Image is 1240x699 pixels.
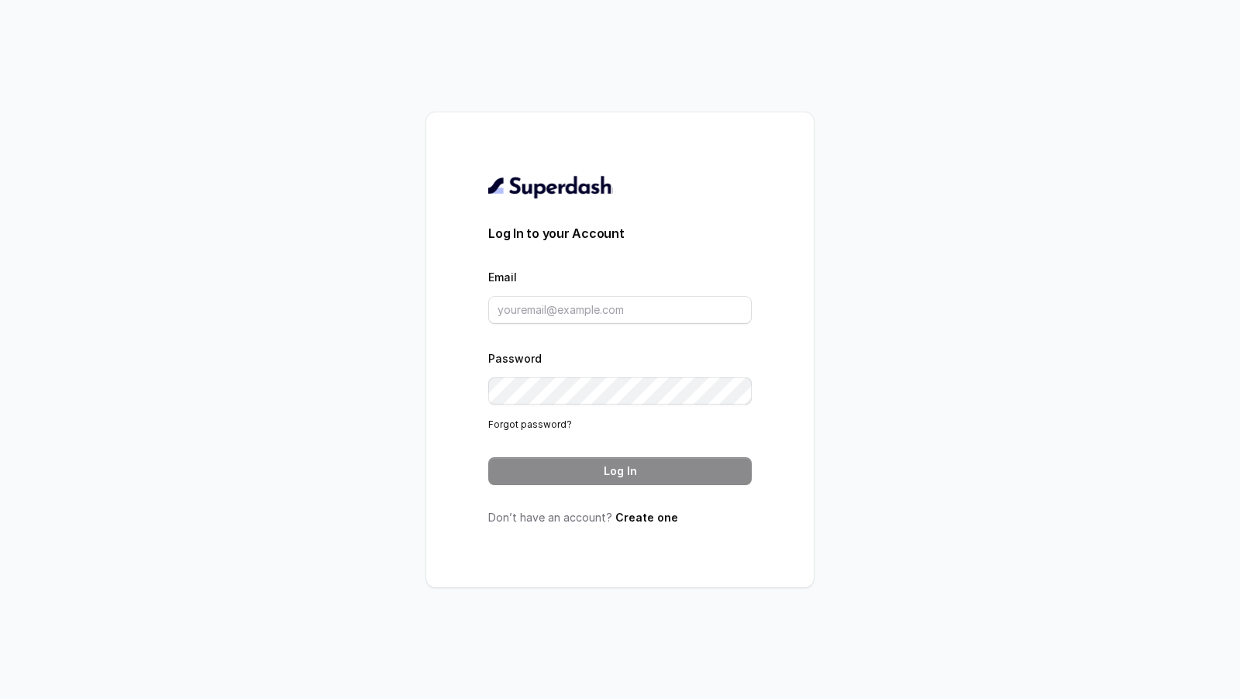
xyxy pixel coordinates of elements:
[615,511,678,524] a: Create one
[488,510,752,525] p: Don’t have an account?
[488,418,572,430] a: Forgot password?
[488,270,517,284] label: Email
[488,296,752,324] input: youremail@example.com
[488,352,542,365] label: Password
[488,224,752,243] h3: Log In to your Account
[488,457,752,485] button: Log In
[488,174,613,199] img: light.svg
